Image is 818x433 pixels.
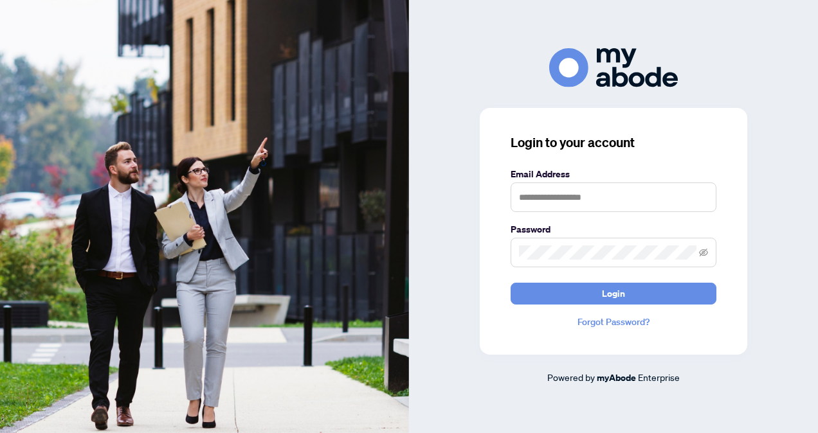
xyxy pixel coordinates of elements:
span: Enterprise [638,371,680,383]
img: ma-logo [549,48,678,87]
label: Email Address [511,167,716,181]
span: Powered by [547,371,595,383]
button: Login [511,283,716,305]
label: Password [511,222,716,236]
span: Login [602,283,625,304]
a: Forgot Password? [511,315,716,329]
span: eye-invisible [699,248,708,257]
a: myAbode [597,371,636,385]
h3: Login to your account [511,134,716,152]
